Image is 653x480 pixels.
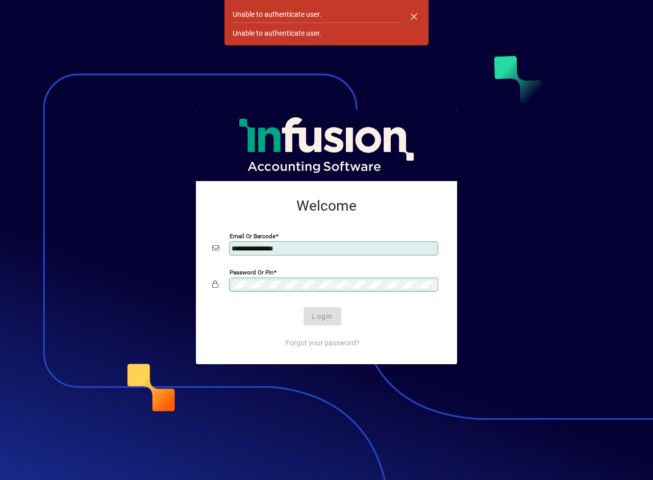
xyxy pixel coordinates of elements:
[230,233,275,240] mat-label: Email or Barcode
[233,9,321,20] div: Unable to authenticate user.
[212,197,441,215] h2: Welcome
[401,4,426,29] button: Dismiss
[233,28,321,39] div: Unable to authenticate user.
[230,269,273,276] mat-label: Password or Pin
